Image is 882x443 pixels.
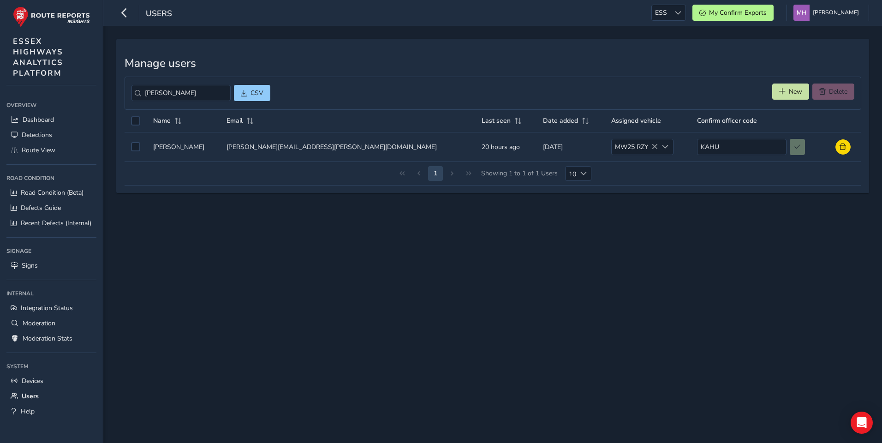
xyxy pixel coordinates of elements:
span: Assigned vehicle [611,116,661,125]
div: Internal [6,287,96,300]
button: New [772,84,809,100]
a: Signs [6,258,96,273]
button: CSV [234,85,270,101]
span: MW25 RZY [612,139,658,155]
span: Confirm officer code [697,116,757,125]
span: ESS [652,5,670,20]
td: [PERSON_NAME][EMAIL_ADDRESS][PERSON_NAME][DOMAIN_NAME] [220,132,476,162]
span: CSV [250,89,263,97]
div: Open Intercom Messenger [851,412,873,434]
span: Route View [22,146,55,155]
input: Search... [131,85,231,101]
a: Devices [6,373,96,389]
img: rr logo [13,6,90,27]
a: Moderation Stats [6,331,96,346]
span: Recent Defects (Internal) [21,219,91,227]
img: diamond-layout [793,5,810,21]
span: Date added [543,116,578,125]
span: Detections [22,131,52,139]
span: Moderation Stats [23,334,72,343]
a: Road Condition (Beta) [6,185,96,200]
span: Email [226,116,243,125]
span: Devices [22,377,43,385]
a: Help [6,404,96,419]
span: Help [21,407,35,416]
td: 20 hours ago [475,132,536,162]
span: ESSEX HIGHWAYS ANALYTICS PLATFORM [13,36,63,78]
a: Defects Guide [6,200,96,216]
a: Users [6,389,96,404]
button: My Confirm Exports [692,5,774,21]
div: Road Condition [6,171,96,185]
span: Users [22,392,39,401]
td: [PERSON_NAME] [147,132,220,162]
span: My Confirm Exports [709,8,767,17]
span: Last seen [482,116,511,125]
span: Road Condition (Beta) [21,188,83,197]
div: Select auth0|68512e4c80b4c3a7ad2b3cf0 [131,142,140,151]
div: Overview [6,98,96,112]
button: Page 2 [428,166,443,181]
div: System [6,359,96,373]
span: New [789,87,802,96]
span: Name [153,116,171,125]
td: [DATE] [536,132,605,162]
div: Choose [576,167,591,180]
a: Dashboard [6,112,96,127]
h3: Manage users [125,57,861,70]
span: Moderation [23,319,55,328]
span: Dashboard [23,115,54,124]
a: Moderation [6,316,96,331]
button: [PERSON_NAME] [793,5,862,21]
a: Integration Status [6,300,96,316]
span: Users [146,8,172,21]
span: Showing 1 to 1 of 1 Users [478,166,561,181]
span: Signs [22,261,38,270]
span: [PERSON_NAME] [813,5,859,21]
span: 10 [566,167,576,180]
span: Defects Guide [21,204,61,212]
div: Signage [6,244,96,258]
a: Route View [6,143,96,158]
a: Recent Defects (Internal) [6,216,96,231]
span: Integration Status [21,304,73,312]
a: Detections [6,127,96,143]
